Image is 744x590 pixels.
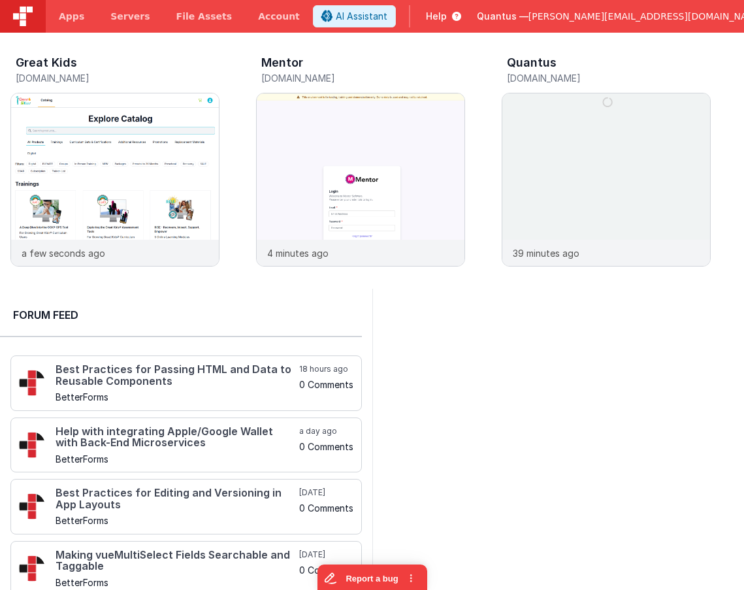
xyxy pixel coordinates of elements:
[56,364,297,387] h4: Best Practices for Passing HTML and Data to Reusable Components
[13,307,349,323] h2: Forum Feed
[19,432,45,458] img: 295_2.png
[110,10,150,23] span: Servers
[56,516,297,525] h5: BetterForms
[10,479,362,534] a: Best Practices for Editing and Versioning in App Layouts BetterForms [DATE] 0 Comments
[426,10,447,23] span: Help
[267,246,329,260] p: 4 minutes ago
[56,454,297,464] h5: BetterForms
[299,565,353,575] h5: 0 Comments
[261,73,465,83] h5: [DOMAIN_NAME]
[16,73,219,83] h5: [DOMAIN_NAME]
[56,549,297,572] h4: Making vueMultiSelect Fields Searchable and Taggable
[336,10,387,23] span: AI Assistant
[56,426,297,449] h4: Help with integrating Apple/Google Wallet with Back-End Microservices
[19,493,45,519] img: 295_2.png
[56,578,297,587] h5: BetterForms
[19,370,45,396] img: 295_2.png
[299,426,353,436] h5: a day ago
[56,487,297,510] h4: Best Practices for Editing and Versioning in App Layouts
[513,246,579,260] p: 39 minutes ago
[299,364,353,374] h5: 18 hours ago
[299,503,353,513] h5: 0 Comments
[56,392,297,402] h5: BetterForms
[19,555,45,582] img: 295_2.png
[261,56,303,69] h3: Mentor
[299,549,353,560] h5: [DATE]
[477,10,528,23] span: Quantus —
[16,56,77,69] h3: Great Kids
[299,487,353,498] h5: [DATE]
[10,418,362,473] a: Help with integrating Apple/Google Wallet with Back-End Microservices BetterForms a day ago 0 Com...
[299,442,353,451] h5: 0 Comments
[59,10,84,23] span: Apps
[313,5,396,27] button: AI Assistant
[299,380,353,389] h5: 0 Comments
[10,355,362,411] a: Best Practices for Passing HTML and Data to Reusable Components BetterForms 18 hours ago 0 Comments
[507,56,557,69] h3: Quantus
[507,73,711,83] h5: [DOMAIN_NAME]
[176,10,233,23] span: File Assets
